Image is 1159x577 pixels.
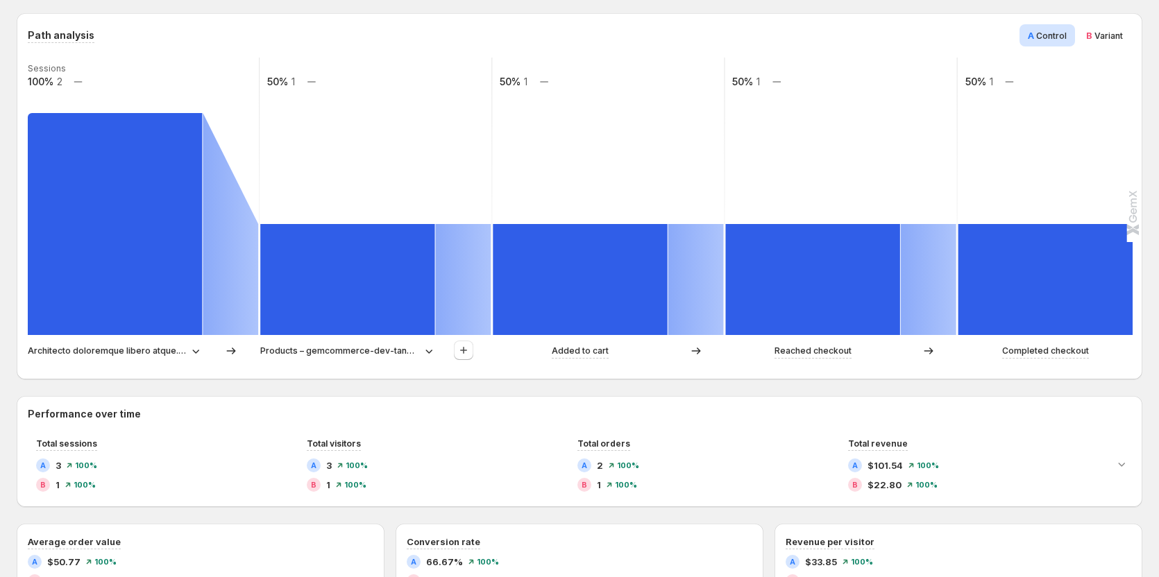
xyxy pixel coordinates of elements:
[1036,31,1067,41] span: Control
[267,76,288,87] text: 50%
[732,76,753,87] text: 50%
[577,438,630,449] span: Total orders
[617,461,639,470] span: 100%
[291,76,295,87] text: 1
[552,344,609,358] p: Added to cart
[805,555,837,569] span: $33.85
[326,458,332,472] span: 3
[597,458,603,472] span: 2
[311,481,316,489] h2: B
[852,461,858,470] h2: A
[411,558,416,566] h2: A
[852,481,858,489] h2: B
[75,461,97,470] span: 100%
[582,461,587,470] h2: A
[868,478,902,492] span: $22.80
[917,461,939,470] span: 100%
[307,438,361,449] span: Total visitors
[346,461,368,470] span: 100%
[260,344,418,358] p: Products – gemcommerce-dev-tanya6
[40,461,46,470] h2: A
[990,76,993,87] text: 1
[597,478,601,492] span: 1
[56,458,61,472] span: 3
[790,558,795,566] h2: A
[915,481,938,489] span: 100%
[1094,31,1123,41] span: Variant
[28,407,1131,421] h2: Performance over time
[311,461,316,470] h2: A
[74,481,96,489] span: 100%
[965,76,986,87] text: 50%
[94,558,117,566] span: 100%
[1028,30,1034,41] span: A
[848,438,908,449] span: Total revenue
[615,481,637,489] span: 100%
[426,555,463,569] span: 66.67%
[477,558,499,566] span: 100%
[1112,454,1131,474] button: Expand chart
[28,76,53,87] text: 100%
[344,481,366,489] span: 100%
[28,344,186,358] p: Architecto doloremque libero atque. – gemcommerce-dev-tanya6
[28,63,66,74] text: Sessions
[56,478,60,492] span: 1
[756,76,760,87] text: 1
[407,535,480,549] h3: Conversion rate
[868,458,903,472] span: $101.54
[326,478,330,492] span: 1
[851,558,873,566] span: 100%
[40,481,46,489] h2: B
[786,535,874,549] h3: Revenue per visitor
[32,558,37,566] h2: A
[582,481,587,489] h2: B
[36,438,97,449] span: Total sessions
[57,76,62,87] text: 2
[1002,344,1089,358] p: Completed checkout
[28,535,121,549] h3: Average order value
[47,555,81,569] span: $50.77
[500,76,521,87] text: 50%
[524,76,527,87] text: 1
[28,28,94,42] h3: Path analysis
[1086,30,1092,41] span: B
[775,344,852,358] p: Reached checkout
